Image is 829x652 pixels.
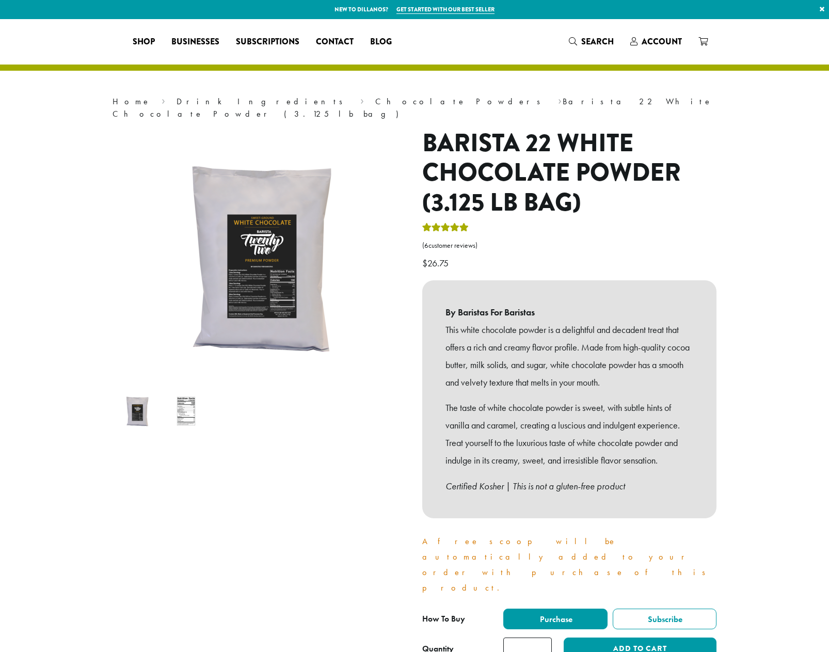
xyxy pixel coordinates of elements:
a: A free scoop will be automatically added to your order with purchase of this product. [422,536,712,593]
a: (6customer reviews) [422,241,716,251]
a: Shop [124,34,163,50]
img: Barista 22 Sweet Ground White Chocolate Powder [131,129,389,387]
span: Subscriptions [236,36,299,49]
span: Businesses [171,36,219,49]
b: By Baristas For Baristas [445,304,693,321]
a: Get started with our best seller [396,5,495,14]
a: Chocolate Powders [375,96,547,107]
img: Barista 22 Sweet Ground White Chocolate Powder [117,391,157,432]
p: The taste of white chocolate powder is sweet, with subtle hints of vanilla and caramel, creating ... [445,399,693,469]
h1: Barista 22 White Chocolate Powder (3.125 lb bag) [422,129,716,218]
a: Drink Ingredients [177,96,349,107]
span: Account [642,36,682,47]
span: $ [422,257,427,269]
span: › [360,92,364,108]
span: Subscribe [646,614,682,625]
img: Barista 22 White Chocolate Powder (3.125 lb bag) - Image 2 [166,391,206,432]
span: Purchase [538,614,572,625]
span: Blog [370,36,392,49]
span: How To Buy [422,613,465,624]
span: Search [581,36,614,47]
a: Search [561,33,622,50]
bdi: 26.75 [422,257,451,269]
span: Contact [316,36,354,49]
p: This white chocolate powder is a delightful and decadent treat that offers a rich and creamy flav... [445,321,693,391]
span: › [162,92,165,108]
span: › [558,92,562,108]
span: 6 [424,241,428,250]
div: Rated 5.00 out of 5 [422,221,469,237]
span: Shop [133,36,155,49]
em: Certified Kosher | This is not a gluten-free product [445,480,625,492]
a: Home [113,96,151,107]
nav: Breadcrumb [113,96,716,120]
